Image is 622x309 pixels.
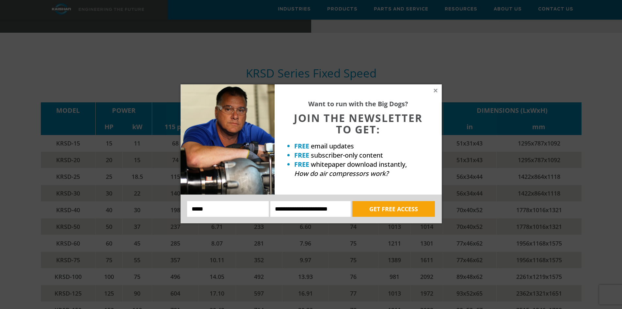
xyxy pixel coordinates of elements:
button: Close [433,88,439,94]
strong: FREE [294,142,309,150]
span: JOIN THE NEWSLETTER TO GET: [294,111,423,136]
span: subscriber-only content [311,151,383,160]
em: How do air compressors work? [294,169,389,178]
span: email updates [311,142,354,150]
button: GET FREE ACCESS [352,201,435,217]
input: Name: [187,201,269,217]
input: Email [270,201,351,217]
span: whitepaper download instantly, [311,160,407,169]
strong: Want to run with the Big Dogs? [308,99,408,108]
strong: FREE [294,160,309,169]
strong: FREE [294,151,309,160]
